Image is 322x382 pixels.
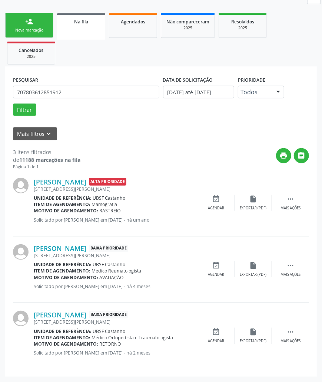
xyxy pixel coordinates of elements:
button: print [276,148,291,163]
a: [PERSON_NAME] [34,244,86,252]
img: img [13,178,29,193]
div: [STREET_ADDRESS][PERSON_NAME] [34,252,198,259]
button:  [294,148,309,163]
b: Unidade de referência: [34,261,92,268]
div: Agendar [208,339,225,344]
a: [PERSON_NAME] [34,311,86,319]
div: person_add [25,17,33,26]
i: event_available [212,195,220,203]
b: Motivo de agendamento: [34,208,98,214]
strong: 11188 marcações na fila [19,156,80,163]
div: Exportar (PDF) [240,206,267,211]
span: Todos [240,88,269,96]
span: Resolvidos [231,19,254,25]
div: Exportar (PDF) [240,272,267,277]
span: Baixa Prioridade [89,245,128,252]
img: img [13,311,29,326]
input: Nome, CNS [13,86,159,98]
div: Mais ações [280,272,301,277]
b: Motivo de agendamento: [34,274,98,281]
span: UBSF Castanho [93,328,126,334]
span: Agendados [121,19,145,25]
div: [STREET_ADDRESS][PERSON_NAME] [34,319,198,325]
span: Médico Ortopedista e Traumatologista [92,334,173,341]
p: Solicitado por [PERSON_NAME] em [DATE] - há um ano [34,217,198,223]
input: Selecione um intervalo [163,86,234,98]
button: Filtrar [13,104,36,116]
div: Mais ações [280,206,301,211]
i: print [280,151,288,160]
span: Médico Reumatologista [92,268,142,274]
div: Página 1 de 1 [13,164,80,170]
span: RASTREIO [100,208,121,214]
i:  [286,261,295,270]
span: UBSF Castanho [93,261,126,268]
p: Solicitado por [PERSON_NAME] em [DATE] - há 4 meses [34,283,198,290]
label: PESQUISAR [13,74,38,86]
b: Unidade de referência: [34,328,92,334]
i:  [286,328,295,336]
div: 2025 [224,25,261,31]
i: insert_drive_file [249,261,258,270]
label: DATA DE SOLICITAÇÃO [163,74,213,86]
span: UBSF Castanho [93,195,126,201]
div: Mais ações [280,339,301,344]
div: de [13,156,80,164]
img: img [13,244,29,260]
div: Nova marcação [11,27,48,33]
i: insert_drive_file [249,328,258,336]
b: Motivo de agendamento: [34,341,98,347]
span: Na fila [74,19,88,25]
i:  [298,151,306,160]
i: keyboard_arrow_down [45,130,53,138]
b: Item de agendamento: [34,201,90,208]
div: 3 itens filtrados [13,148,80,156]
div: Agendar [208,206,225,211]
i: event_available [212,328,220,336]
label: Prioridade [238,74,266,86]
a: [PERSON_NAME] [34,178,86,186]
b: Item de agendamento: [34,334,90,341]
i: event_available [212,261,220,270]
i:  [286,195,295,203]
span: Não compareceram [166,19,209,25]
span: Cancelados [19,47,44,53]
div: Agendar [208,272,225,277]
button: Mais filtroskeyboard_arrow_down [13,127,57,140]
div: 2025 [13,54,50,59]
span: Alta Prioridade [89,178,126,186]
i: insert_drive_file [249,195,258,203]
b: Item de agendamento: [34,268,90,274]
div: [STREET_ADDRESS][PERSON_NAME] [34,186,198,192]
span: AVALIAÇÃO [100,274,124,281]
div: Exportar (PDF) [240,339,267,344]
b: Unidade de referência: [34,195,92,201]
div: 2025 [166,25,209,31]
span: Baixa Prioridade [89,311,128,319]
span: RETORNO [100,341,122,347]
span: Mamografia [92,201,117,208]
p: Solicitado por [PERSON_NAME] em [DATE] - há 2 meses [34,350,198,356]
